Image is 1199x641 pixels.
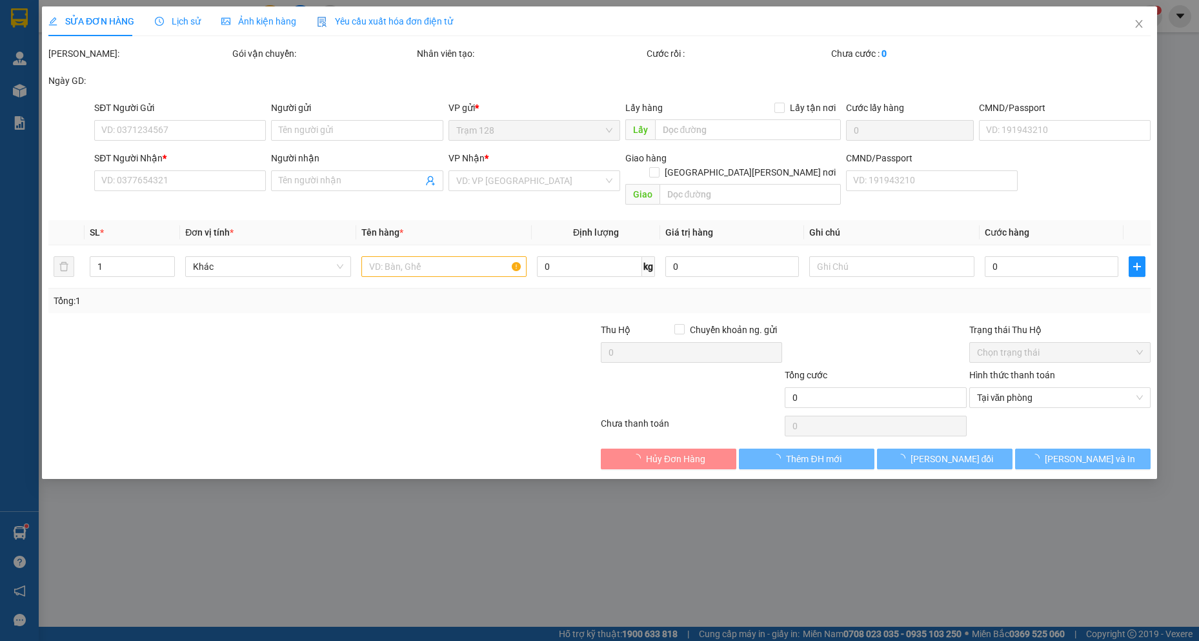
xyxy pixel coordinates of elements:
[601,449,736,469] button: Hủy Đơn Hàng
[882,48,887,59] b: 0
[221,17,230,26] span: picture
[647,46,828,61] div: Cước rồi :
[625,119,655,140] span: Lấy
[54,256,74,277] button: delete
[785,101,841,115] span: Lấy tận nơi
[655,119,841,140] input: Dọc đường
[361,227,403,238] span: Tên hàng
[846,120,974,141] input: Cước lấy hàng
[271,151,443,165] div: Người nhận
[660,165,841,179] span: [GEOGRAPHIC_DATA][PERSON_NAME] nơi
[155,16,201,26] span: Lịch sử
[448,153,485,163] span: VP Nhận
[417,46,645,61] div: Nhân viên tạo:
[1129,261,1145,272] span: plus
[846,103,904,113] label: Cước lấy hàng
[642,256,655,277] span: kg
[896,454,911,463] span: loading
[685,323,782,337] span: Chuyển khoản ng. gửi
[1015,449,1151,469] button: [PERSON_NAME] và In
[625,184,660,205] span: Giao
[1031,454,1045,463] span: loading
[985,227,1029,238] span: Cước hàng
[1129,256,1145,277] button: plus
[877,449,1013,469] button: [PERSON_NAME] đổi
[911,452,994,466] span: [PERSON_NAME] đổi
[48,17,57,26] span: edit
[969,370,1055,380] label: Hình thức thanh toán
[599,416,783,439] div: Chưa thanh toán
[1121,6,1157,43] button: Close
[831,46,1013,61] div: Chưa cước :
[573,227,619,238] span: Định lượng
[660,184,841,205] input: Dọc đường
[317,16,453,26] span: Yêu cầu xuất hóa đơn điện tử
[317,17,327,27] img: icon
[739,449,874,469] button: Thêm ĐH mới
[846,151,1018,165] div: CMND/Passport
[1045,452,1135,466] span: [PERSON_NAME] và In
[94,101,266,115] div: SĐT Người Gửi
[809,256,975,277] input: Ghi Chú
[625,103,663,113] span: Lấy hàng
[977,343,1143,362] span: Chọn trạng thái
[646,452,705,466] span: Hủy Đơn Hàng
[221,16,296,26] span: Ảnh kiện hàng
[94,151,266,165] div: SĐT Người Nhận
[90,227,100,238] span: SL
[54,294,463,308] div: Tổng: 1
[772,454,786,463] span: loading
[625,153,667,163] span: Giao hàng
[785,370,827,380] span: Tổng cước
[48,16,134,26] span: SỬA ĐƠN HÀNG
[271,101,443,115] div: Người gửi
[185,227,234,238] span: Đơn vị tính
[448,101,620,115] div: VP gửi
[361,256,527,277] input: VD: Bàn, Ghế
[155,17,164,26] span: clock-circle
[1134,19,1144,29] span: close
[804,220,980,245] th: Ghi chú
[632,454,646,463] span: loading
[665,227,713,238] span: Giá trị hàng
[232,46,414,61] div: Gói vận chuyển:
[425,176,436,186] span: user-add
[786,452,841,466] span: Thêm ĐH mới
[969,323,1151,337] div: Trạng thái Thu Hộ
[979,101,1151,115] div: CMND/Passport
[48,74,230,88] div: Ngày GD:
[48,46,230,61] div: [PERSON_NAME]:
[456,121,612,140] span: Trạm 128
[601,325,630,335] span: Thu Hộ
[977,388,1143,407] span: Tại văn phòng
[193,257,343,276] span: Khác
